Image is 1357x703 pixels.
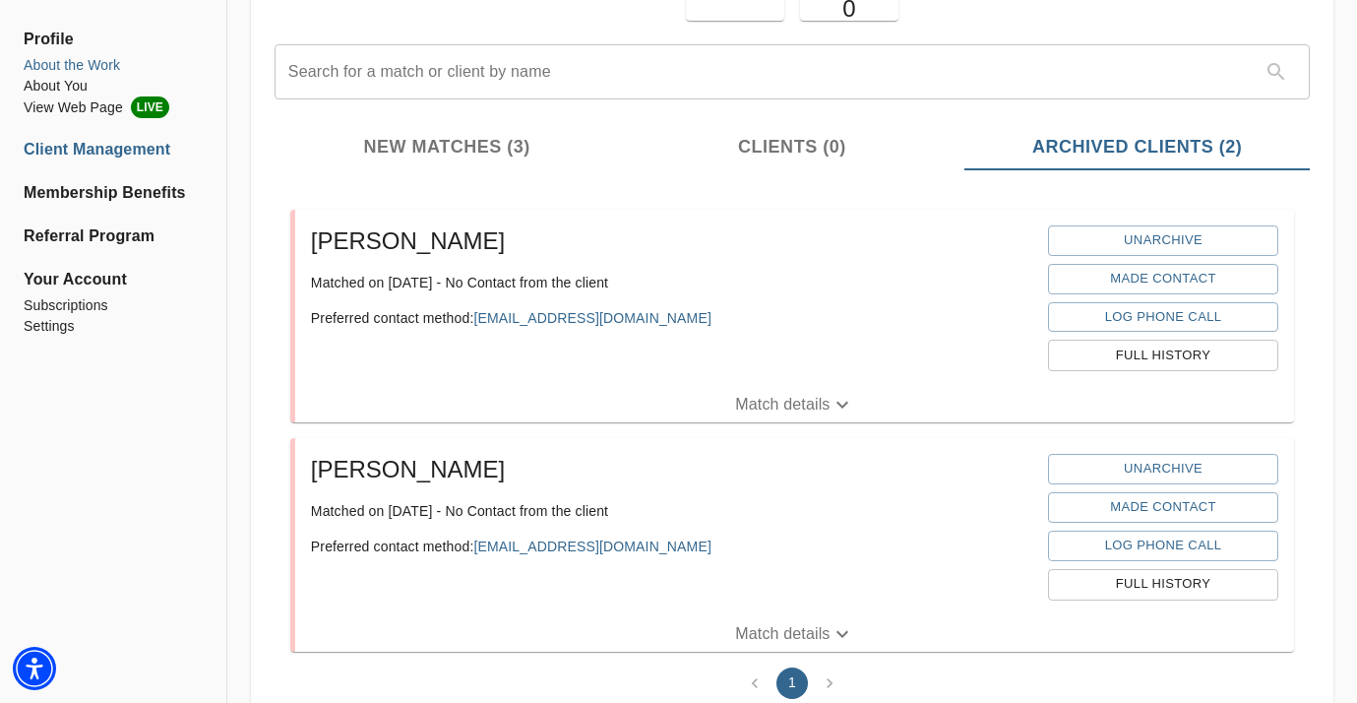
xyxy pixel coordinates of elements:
span: Full History [1058,573,1268,596]
p: Match details [735,393,830,416]
span: Unarchive [1058,458,1268,480]
button: page 1 [776,668,808,699]
span: Full History [1058,345,1268,367]
span: Unarchive [1058,229,1268,252]
button: Made Contact [1048,264,1278,294]
button: Made Contact [1048,492,1278,523]
div: Accessibility Menu [13,647,56,690]
a: Client Management [24,138,203,161]
li: View Web Page [24,96,203,118]
span: Log Phone Call [1058,306,1268,329]
a: Settings [24,316,203,337]
a: View Web PageLIVE [24,96,203,118]
span: LIVE [131,96,169,118]
span: Made Contact [1058,268,1268,290]
span: Profile [24,28,203,51]
nav: pagination navigation [736,668,848,699]
button: Unarchive [1048,454,1278,484]
a: About You [24,76,203,96]
button: Full History [1048,340,1278,371]
h5: [PERSON_NAME] [311,225,1032,257]
button: Match details [295,616,1294,652]
a: About the Work [24,55,203,76]
button: Log Phone Call [1048,302,1278,333]
button: Log Phone Call [1048,531,1278,561]
button: Match details [295,387,1294,422]
p: Preferred contact method: [311,537,1032,556]
p: Match details [735,622,830,646]
a: [EMAIL_ADDRESS][DOMAIN_NAME] [473,310,710,326]
a: Referral Program [24,224,203,248]
a: Membership Benefits [24,181,203,205]
span: Your Account [24,268,203,291]
h5: [PERSON_NAME] [311,454,1032,485]
button: Unarchive [1048,225,1278,256]
a: Subscriptions [24,295,203,316]
p: Matched on [DATE] - No Contact from the client [311,501,1032,521]
button: Full History [1048,569,1278,601]
p: Matched on [DATE] - No Contact from the client [311,273,1032,292]
a: [EMAIL_ADDRESS][DOMAIN_NAME] [473,539,710,554]
span: New Matches (3) [286,134,608,160]
span: Log Phone Call [1058,535,1268,557]
span: Made Contact [1058,496,1268,519]
span: Clients (0) [632,134,954,160]
span: Archived Clients (2) [976,134,1298,160]
p: Preferred contact method: [311,308,1032,328]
